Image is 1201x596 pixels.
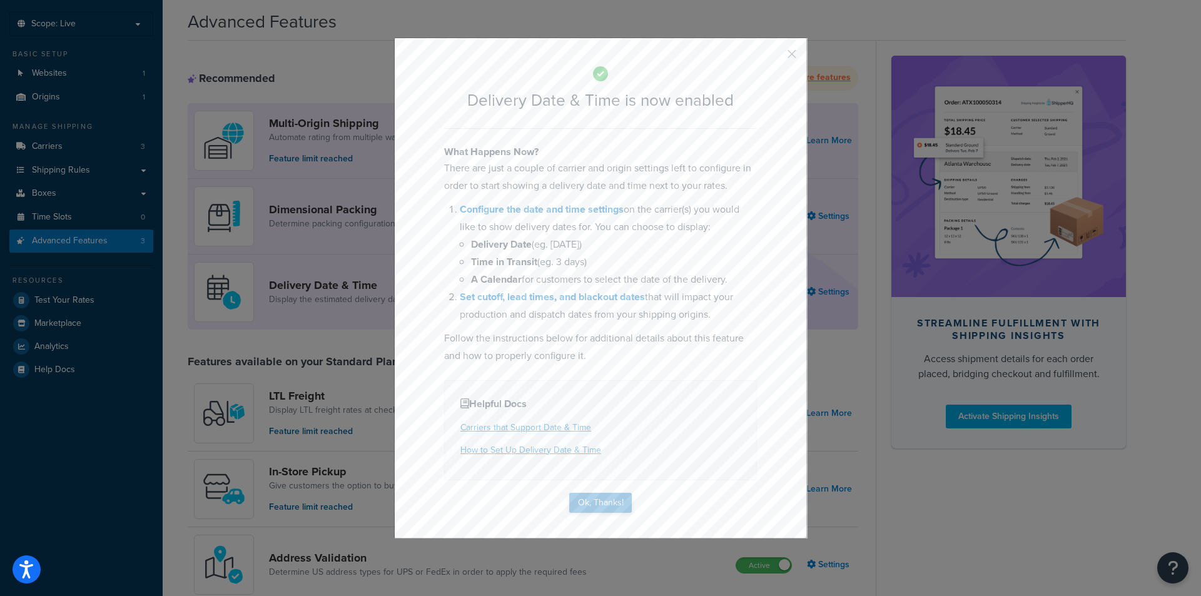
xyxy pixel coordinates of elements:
a: How to Set Up Delivery Date & Time [460,443,601,457]
button: Ok, Thanks! [569,493,632,513]
h4: What Happens Now? [444,144,757,159]
a: Configure the date and time settings [460,202,624,216]
li: (eg. [DATE]) [471,236,757,253]
b: A Calendar [471,272,522,286]
h2: Delivery Date & Time is now enabled [444,91,757,109]
b: Time in Transit [471,255,537,269]
b: Delivery Date [471,237,532,251]
li: for customers to select the date of the delivery. [471,271,757,288]
p: There are just a couple of carrier and origin settings left to configure in order to start showin... [444,159,757,194]
a: Set cutoff, lead times, and blackout dates [460,290,645,304]
p: Follow the instructions below for additional details about this feature and how to properly confi... [444,330,757,365]
h4: Helpful Docs [460,396,741,412]
li: on the carrier(s) you would like to show delivery dates for. You can choose to display: [460,201,757,288]
li: (eg. 3 days) [471,253,757,271]
li: that will impact your production and dispatch dates from your shipping origins. [460,288,757,323]
a: Carriers that Support Date & Time [460,421,591,434]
